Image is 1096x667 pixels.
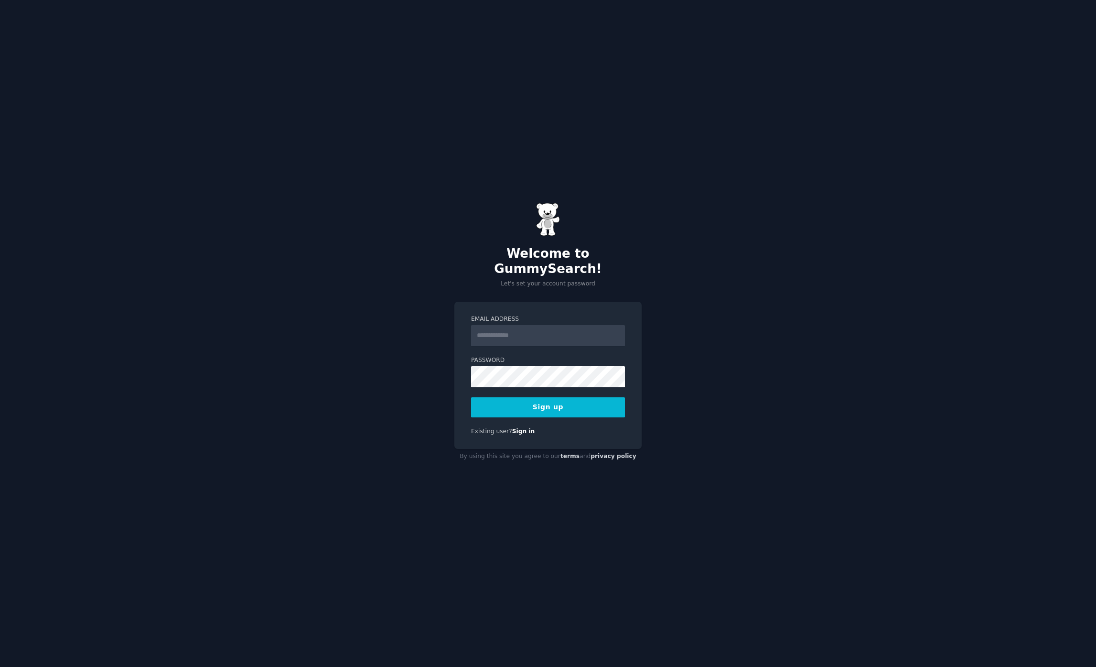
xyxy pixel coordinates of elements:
p: Let's set your account password [454,280,642,288]
img: Gummy Bear [536,203,560,236]
div: By using this site you agree to our and [454,449,642,464]
button: Sign up [471,397,625,417]
a: privacy policy [591,453,636,459]
a: Sign in [512,428,535,435]
a: terms [560,453,580,459]
label: Password [471,356,625,365]
label: Email Address [471,315,625,324]
h2: Welcome to GummySearch! [454,246,642,276]
span: Existing user? [471,428,512,435]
